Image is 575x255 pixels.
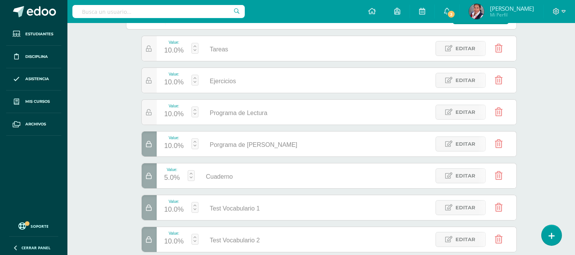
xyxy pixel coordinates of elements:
span: Editar [456,169,476,183]
span: Ejercicios [210,78,236,84]
span: Soporte [31,224,49,229]
div: 10.0% [164,140,184,152]
a: Archivos [6,113,61,136]
div: 10.0% [164,44,184,57]
a: Estudiantes [6,23,61,46]
span: Editar [456,41,476,56]
div: 10.0% [164,204,184,216]
span: Editar [456,201,476,215]
span: Editar [456,137,476,151]
div: 10.0% [164,235,184,248]
div: 10.0% [164,76,184,89]
span: Editar [456,73,476,87]
div: Value: [164,72,184,76]
div: Value: [164,104,184,108]
span: Porgrama de Escucha [210,141,298,148]
div: Value: [164,40,184,44]
span: Disciplina [25,54,48,60]
span: Asistencia [25,76,49,82]
span: Test Vocabulario 1 [210,205,260,212]
span: Programa de Lectura [210,110,267,116]
span: [PERSON_NAME] [490,5,534,12]
span: Mi Perfil [490,12,534,18]
img: 7553e2040392ab0c00c32bf568c83c81.png [469,4,484,19]
a: Soporte [9,220,58,231]
div: Value: [164,168,180,172]
div: 10.0% [164,108,184,120]
span: Editar [456,232,476,247]
span: Tareas [210,46,228,53]
span: Test Vocabulario 2 [210,237,260,243]
input: Busca un usuario... [72,5,245,18]
a: Mis cursos [6,90,61,113]
a: Disciplina [6,46,61,68]
span: 3 [447,10,455,18]
span: Mis cursos [25,99,50,105]
div: Value: [164,199,184,204]
span: Editar [456,105,476,119]
div: Value: [164,136,184,140]
div: 5.0% [164,172,180,184]
span: Estudiantes [25,31,53,37]
span: Cerrar panel [21,245,51,250]
span: Archivos [25,121,46,127]
div: Value: [164,231,184,235]
a: Asistencia [6,68,61,91]
span: Cuaderno [206,173,233,180]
